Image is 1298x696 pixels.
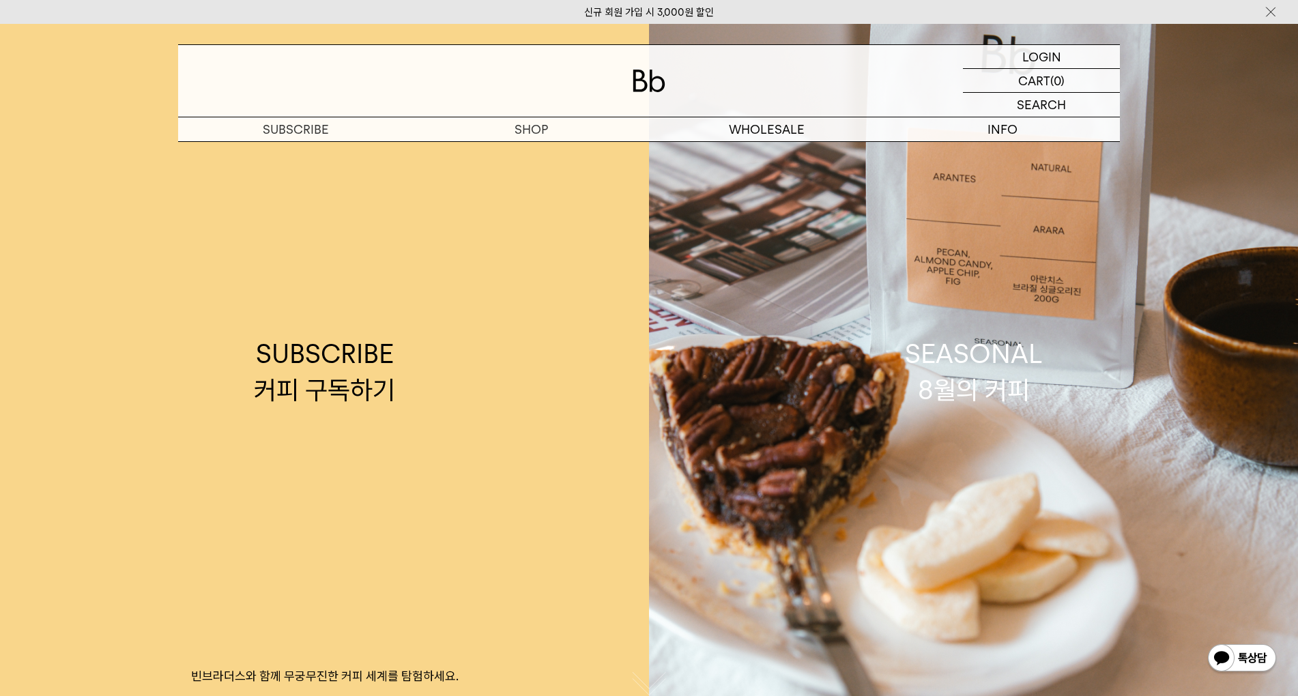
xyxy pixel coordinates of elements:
a: 신규 회원 가입 시 3,000원 할인 [584,6,714,18]
p: INFO [884,117,1120,141]
a: SHOP [414,117,649,141]
img: 카카오톡 채널 1:1 채팅 버튼 [1207,643,1278,676]
div: SEASONAL 8월의 커피 [905,336,1043,408]
div: SUBSCRIBE 커피 구독하기 [254,336,395,408]
a: SUBSCRIBE [178,117,414,141]
a: LOGIN [963,45,1120,69]
p: CART [1018,69,1050,92]
img: 로고 [633,70,665,92]
p: WHOLESALE [649,117,884,141]
p: SEARCH [1017,93,1066,117]
p: (0) [1050,69,1065,92]
a: CART (0) [963,69,1120,93]
p: LOGIN [1022,45,1061,68]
